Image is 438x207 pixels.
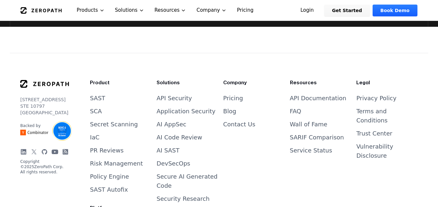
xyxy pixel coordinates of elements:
a: Trust Center [356,130,392,137]
a: Privacy Policy [356,95,396,102]
p: Backed by [20,123,48,128]
a: Blog RSS Feed [62,149,69,155]
a: Get Started [324,5,370,16]
h3: Product [90,79,151,86]
a: Blog [223,108,236,115]
p: [STREET_ADDRESS] STE 10797 [GEOGRAPHIC_DATA] [20,96,69,116]
a: Wall of Fame [290,121,328,128]
a: Contact Us [223,121,255,128]
a: Vulnerability Disclosure [356,143,393,159]
a: DevSecOps [157,160,190,167]
a: Service Status [290,147,332,154]
p: Copyright © 2025 ZeroPath Corp. All rights reserved. [20,159,69,175]
h3: Resources [290,79,351,86]
a: AI Code Review [157,134,202,141]
a: SAST Autofix [90,186,128,193]
a: Risk Management [90,160,143,167]
a: Application Security [157,108,215,115]
a: API Security [157,95,192,102]
a: IaC [90,134,99,141]
a: Security Research [157,195,210,202]
a: Book Demo [373,5,417,16]
a: Policy Engine [90,173,129,180]
a: Pricing [223,95,243,102]
a: Secure AI Generated Code [157,173,217,189]
a: AI SAST [157,147,179,154]
h3: Legal [356,79,418,86]
a: FAQ [290,108,301,115]
h3: Solutions [157,79,218,86]
a: Secret Scanning [90,121,138,128]
a: Terms and Conditions [356,108,387,124]
a: AI AppSec [157,121,186,128]
a: SAST [90,95,105,102]
a: PR Reviews [90,147,124,154]
h3: Company [223,79,285,86]
a: Login [293,5,322,16]
img: SOC2 Type II Certified [52,121,72,141]
a: SARIF Comparison [290,134,344,141]
a: API Documentation [290,95,346,102]
a: SCA [90,108,102,115]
